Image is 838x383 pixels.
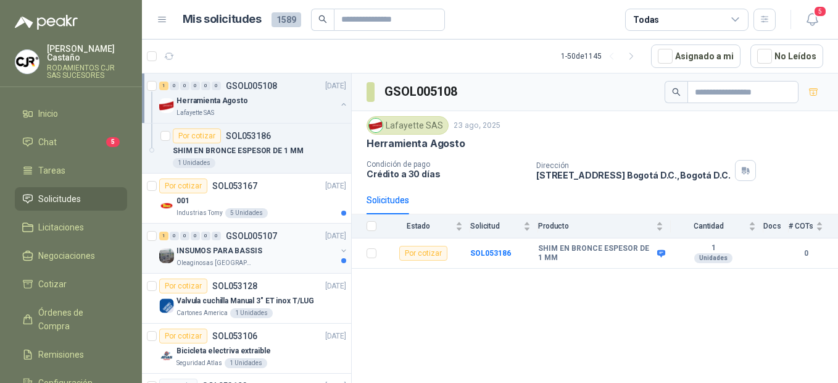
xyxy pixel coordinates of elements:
div: 1 [159,82,168,90]
div: 0 [191,82,200,90]
a: Por cotizarSOL053128[DATE] Company LogoValvula cuchilla Manual 3" ET inox T/LUGCartones America1 ... [142,274,351,324]
p: Herramienta Agosto [367,137,465,150]
span: # COTs [789,222,813,230]
img: Company Logo [15,50,39,74]
div: Por cotizar [159,329,207,343]
div: 0 [191,232,200,240]
span: Negociaciones [38,249,95,263]
th: Estado [384,214,470,238]
p: SOL053186 [226,132,271,140]
a: Inicio [15,102,127,125]
p: Bicicleta electriva extraible [176,345,271,357]
div: 1 Unidades [225,358,267,368]
a: 1 0 0 0 0 0 GSOL005108[DATE] Company LogoHerramienta AgostoLafayette SAS [159,78,349,118]
span: Licitaciones [38,221,84,234]
a: Por cotizarSOL053167[DATE] Company Logo001Industrias Tomy5 Unidades [142,174,351,224]
a: 1 0 0 0 0 0 GSOL005107[DATE] Company LogoINSUMOS PARA BASSISOleaginosas [GEOGRAPHIC_DATA][PERSON_... [159,229,349,268]
span: Cotizar [38,277,67,291]
p: Valvula cuchilla Manual 3" ET inox T/LUG [176,295,314,307]
span: Inicio [38,107,58,120]
th: Cantidad [671,214,763,238]
p: Herramienta Agosto [176,95,248,107]
p: [DATE] [325,80,346,92]
span: search [672,88,681,96]
span: Tareas [38,164,65,177]
div: 1 [159,232,168,240]
a: Órdenes de Compra [15,301,127,338]
img: Company Logo [159,248,174,263]
span: Producto [538,222,653,230]
div: Todas [633,13,659,27]
a: SOL053186 [470,249,511,258]
div: Por cotizar [159,279,207,293]
button: Asignado a mi [651,44,741,68]
a: Por cotizarSOL053106[DATE] Company LogoBicicleta electriva extraibleSeguridad Atlas1 Unidades [142,324,351,374]
span: Cantidad [671,222,746,230]
span: 5 [106,137,120,147]
p: [STREET_ADDRESS] Bogotá D.C. , Bogotá D.C. [536,170,730,180]
div: 1 Unidades [230,308,273,318]
p: SOL053106 [212,332,257,340]
span: Solicitud [470,222,521,230]
p: [DATE] [325,330,346,342]
th: Docs [763,214,789,238]
p: [DATE] [325,230,346,242]
span: Órdenes de Compra [38,306,115,333]
div: 0 [170,82,179,90]
div: 0 [180,82,189,90]
p: [PERSON_NAME] Castaño [47,44,127,62]
div: 0 [212,82,221,90]
a: Licitaciones [15,216,127,239]
div: 1 - 50 de 1145 [561,46,641,66]
b: 0 [789,248,823,259]
div: 0 [170,232,179,240]
button: 5 [801,9,823,31]
h1: Mis solicitudes [183,11,262,28]
p: GSOL005108 [226,82,277,90]
span: 1589 [272,12,301,27]
img: Company Logo [159,348,174,363]
p: Oleaginosas [GEOGRAPHIC_DATA][PERSON_NAME] [176,258,254,268]
img: Company Logo [369,119,383,132]
img: Company Logo [159,198,174,213]
p: Dirección [536,161,730,170]
span: Chat [38,135,57,149]
p: [DATE] [325,280,346,292]
a: Remisiones [15,343,127,366]
p: 23 ago, 2025 [454,120,500,132]
span: Estado [384,222,453,230]
th: Producto [538,214,671,238]
span: search [318,15,327,23]
div: Unidades [694,253,732,263]
p: GSOL005107 [226,232,277,240]
p: 001 [176,195,189,207]
div: 0 [201,232,210,240]
b: SHIM EN BRONCE ESPESOR DE 1 MM [538,244,654,263]
div: 1 Unidades [173,158,215,168]
span: Remisiones [38,348,84,361]
div: Por cotizar [173,128,221,143]
p: RODAMIENTOS CJR SAS SUCESORES [47,64,127,79]
p: SHIM EN BRONCE ESPESOR DE 1 MM [173,145,303,157]
a: Por cotizarSOL053186SHIM EN BRONCE ESPESOR DE 1 MM1 Unidades [142,124,351,174]
p: SOL053167 [212,182,257,190]
a: Tareas [15,159,127,182]
div: Por cotizar [399,246,447,261]
div: Solicitudes [367,193,409,207]
a: Chat5 [15,130,127,154]
p: Condición de pago [367,160,526,169]
p: Lafayette SAS [176,108,214,118]
div: Por cotizar [159,179,207,193]
span: Solicitudes [38,192,81,206]
b: 1 [671,243,756,253]
div: 5 Unidades [225,208,268,218]
p: Crédito a 30 días [367,169,526,179]
h3: GSOL005108 [384,82,459,101]
p: INSUMOS PARA BASSIS [176,245,262,257]
div: 0 [212,232,221,240]
th: Solicitud [470,214,538,238]
img: Company Logo [159,98,174,113]
a: Cotizar [15,272,127,296]
p: Seguridad Atlas [176,358,222,368]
